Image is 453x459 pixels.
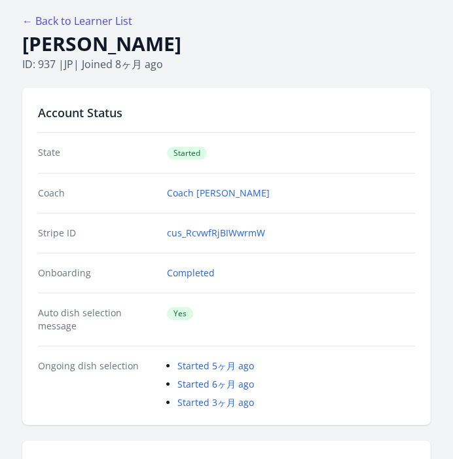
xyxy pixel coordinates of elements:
[167,266,215,280] a: Completed
[38,227,156,240] dt: Stripe ID
[22,56,431,72] p: ID: 937 | | Joined 8ヶ月 ago
[167,147,207,160] span: Started
[167,187,270,200] a: Coach [PERSON_NAME]
[177,359,254,372] a: Started 5ヶ月 ago
[38,266,156,280] dt: Onboarding
[38,187,156,200] dt: Coach
[38,103,415,122] h2: Account Status
[177,396,254,409] a: Started 3ヶ月 ago
[22,31,431,56] h1: [PERSON_NAME]
[22,14,132,28] a: ← Back to Learner List
[177,378,254,390] a: Started 6ヶ月 ago
[64,57,73,71] span: jp
[38,306,156,333] dt: Auto dish selection message
[167,307,193,320] span: Yes
[167,227,265,240] a: cus_RcvwfRjBIWwrmW
[38,359,156,409] dt: Ongoing dish selection
[38,146,156,160] dt: State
